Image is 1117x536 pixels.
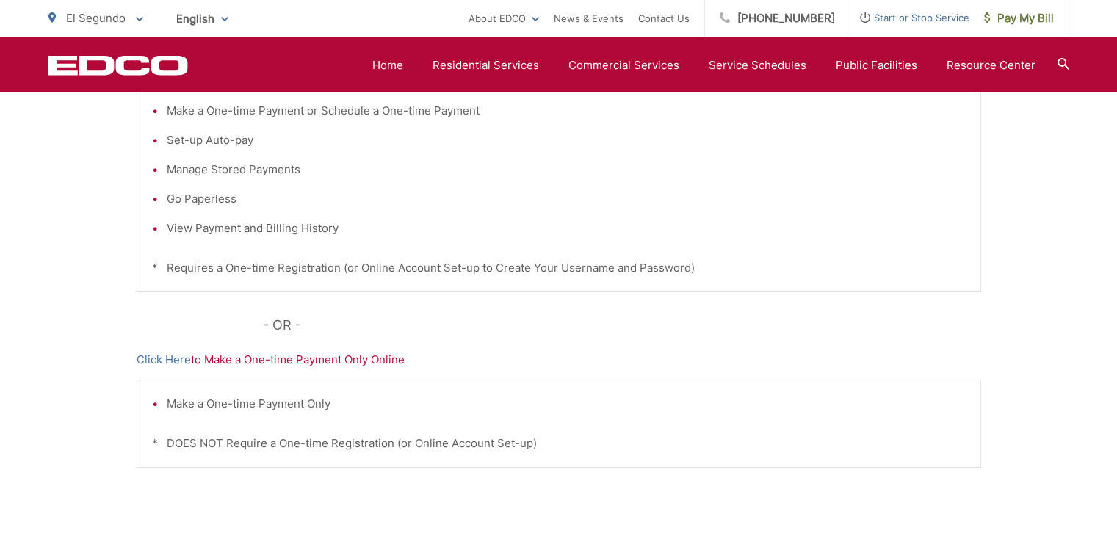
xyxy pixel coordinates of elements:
li: View Payment and Billing History [167,220,966,237]
a: About EDCO [469,10,539,27]
p: - OR - [263,314,981,336]
a: News & Events [554,10,623,27]
p: * DOES NOT Require a One-time Registration (or Online Account Set-up) [152,435,966,452]
a: Residential Services [433,57,539,74]
a: Commercial Services [568,57,679,74]
li: Set-up Auto-pay [167,131,966,149]
li: Manage Stored Payments [167,161,966,178]
a: Click Here [137,351,191,369]
span: Pay My Bill [984,10,1054,27]
a: Resource Center [947,57,1035,74]
a: Service Schedules [709,57,806,74]
li: Go Paperless [167,190,966,208]
span: English [165,6,239,32]
a: Public Facilities [836,57,917,74]
li: Make a One-time Payment or Schedule a One-time Payment [167,102,966,120]
li: Make a One-time Payment Only [167,395,966,413]
p: to Make a One-time Payment Only Online [137,351,981,369]
p: * Requires a One-time Registration (or Online Account Set-up to Create Your Username and Password) [152,259,966,277]
a: Contact Us [638,10,690,27]
a: EDCD logo. Return to the homepage. [48,55,188,76]
span: El Segundo [66,11,126,25]
a: Home [372,57,403,74]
